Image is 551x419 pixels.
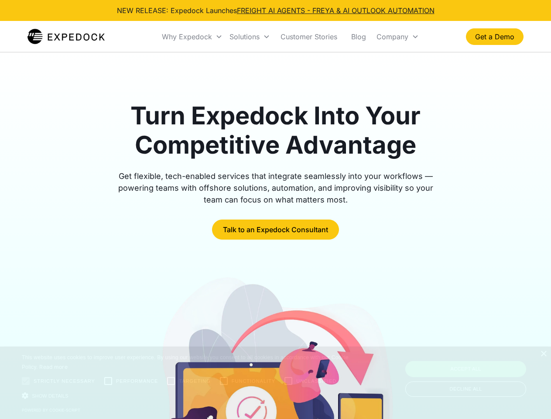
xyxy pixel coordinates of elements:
a: home [27,28,105,45]
a: Read more [39,364,68,370]
div: Why Expedock [158,22,226,52]
h1: Turn Expedock Into Your Competitive Advantage [108,101,443,160]
div: Accept all [405,361,526,377]
a: Blog [344,22,373,52]
a: Powered by cookie-script [22,408,80,412]
div: Show details [22,391,352,400]
div: Decline all [405,381,526,397]
a: Get a Demo [466,28,524,45]
span: Performance [116,378,158,385]
a: Customer Stories [274,22,344,52]
div: Company [373,22,422,52]
div: Solutions [226,22,274,52]
div: Why Expedock [162,32,212,41]
div: NEW RELEASE: Expedock Launches [117,5,435,16]
a: Talk to an Expedock Consultant [212,220,339,240]
span: Targeting [179,378,210,385]
a: FREIGHT AI AGENTS - FREYA & AI OUTLOOK AUTOMATION [237,6,435,15]
span: Unclassified [296,378,336,385]
iframe: Chat Widget [507,377,551,419]
span: This website uses cookies to improve user experience. By using our website you consent to all coo... [22,354,349,371]
span: Strictly necessary [34,378,95,385]
span: Functionality [232,378,275,385]
div: Company [376,32,408,41]
div: Get flexible, tech-enabled services that integrate seamlessly into your workflows — powering team... [108,170,443,206]
div: Solutions [229,32,260,41]
div: Close [540,351,547,357]
img: Expedock Logo [27,28,105,45]
span: Show details [32,393,68,398]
